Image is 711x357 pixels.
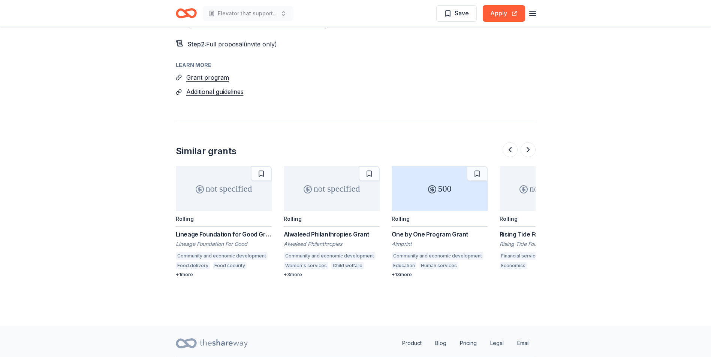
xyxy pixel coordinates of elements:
span: Elevator that supports beneficiaries with disabilities [218,9,278,18]
a: Email [511,336,536,351]
a: 500RollingOne by One Program Grant4imprintCommunity and economic developmentEducationHuman servic... [392,166,488,278]
div: Financial services [500,252,542,260]
div: Rolling [392,216,410,222]
div: Food security [213,262,247,269]
div: Rolling [176,216,194,222]
div: Alwaleed Philanthropies Grant [284,230,380,239]
div: Rolling [500,216,518,222]
div: + 13 more [392,272,488,278]
span: Full proposal (invite only) [206,40,277,48]
button: Save [436,5,477,22]
button: Additional guidelines [186,87,244,97]
nav: quick links [396,336,536,351]
div: Lineage Foundation for Good Grant [176,230,272,239]
div: Education [392,262,416,269]
button: Apply [483,5,525,22]
div: Rising Tide Foundation Grants [500,230,596,239]
button: Elevator that supports beneficiaries with disabilities [203,6,293,21]
a: Product [396,336,428,351]
div: + 3 more [284,272,380,278]
button: Grant program [186,73,229,82]
div: Learn more [176,61,536,70]
span: Step 2 : [188,40,206,48]
div: Economics [500,262,527,269]
div: Rising Tide Foundation [500,240,596,248]
a: not specifiedRollingLineage Foundation for Good GrantLineage Foundation For GoodCommunity and eco... [176,166,272,278]
div: 4imprint [392,240,488,248]
div: Lineage Foundation For Good [176,240,272,248]
div: Community and economic development [392,252,483,260]
div: not specified [176,166,272,211]
div: not specified [500,166,596,211]
a: not specifiedRollingRising Tide Foundation GrantsRising Tide FoundationFinancial servicesHuman se... [500,166,596,272]
div: 500 [392,166,488,211]
div: Similar grants [176,145,237,157]
span: Save [455,8,469,18]
div: not specified [284,166,380,211]
a: Blog [429,336,452,351]
div: Community and economic development [284,252,376,260]
div: + 1 more [176,272,272,278]
a: Pricing [454,336,483,351]
div: Rolling [284,216,302,222]
div: One by One Program Grant [392,230,488,239]
div: Child welfare [331,262,364,269]
div: Food delivery [176,262,210,269]
div: Alwaleed Philanthropies [284,240,380,248]
div: Women's services [284,262,328,269]
a: Legal [484,336,510,351]
a: Home [176,4,197,22]
div: Community and economic development [176,252,268,260]
a: not specifiedRollingAlwaleed Philanthropies GrantAlwaleed PhilanthropiesCommunity and economic de... [284,166,380,278]
div: Human services [419,262,458,269]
